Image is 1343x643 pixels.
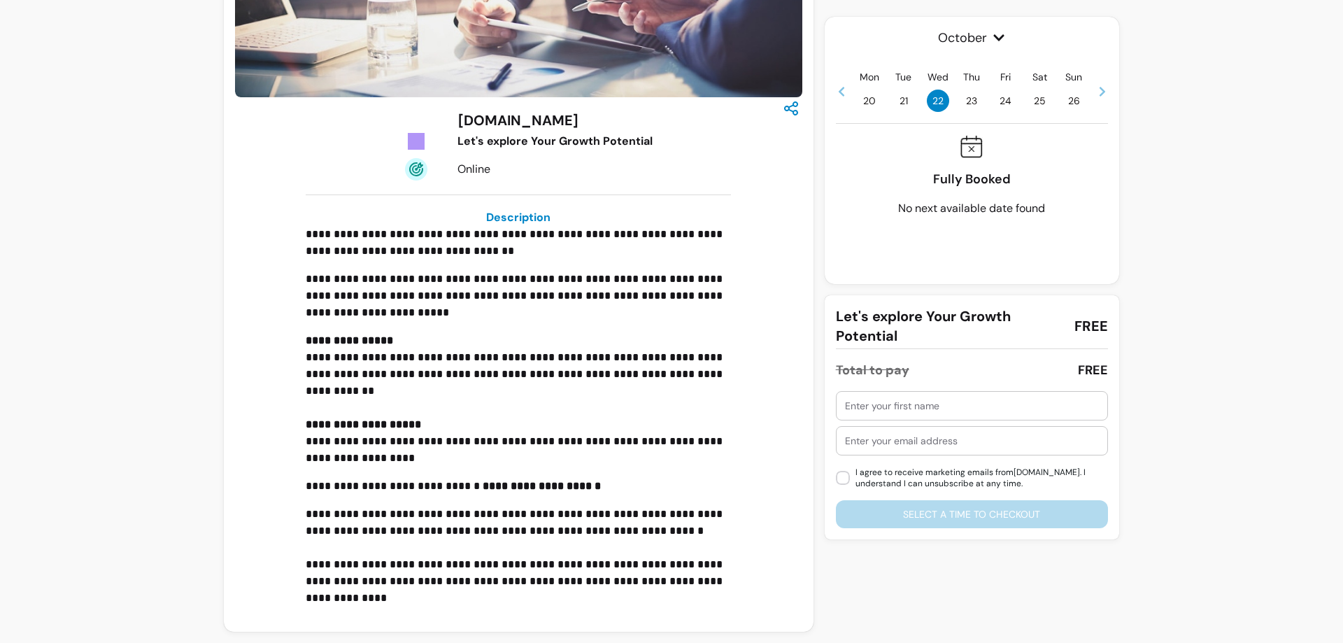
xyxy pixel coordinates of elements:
span: 22 [927,90,949,112]
span: Let's explore Your Growth Potential [836,306,1063,346]
h3: [DOMAIN_NAME] [458,111,578,130]
img: Tickets Icon [405,130,427,153]
div: Online [457,161,656,178]
span: 23 [960,90,983,112]
p: Thu [963,70,980,84]
span: 21 [893,90,915,112]
span: FREE [1074,316,1108,336]
span: 24 [995,90,1017,112]
div: Total to pay [836,360,909,380]
h3: Description [306,209,731,226]
span: 26 [1063,90,1085,112]
input: Enter your first name [845,399,1099,413]
p: No next available date found [898,200,1045,217]
div: FREE [1078,360,1108,380]
span: 25 [1029,90,1051,112]
p: Sat [1032,70,1047,84]
input: Enter your email address [845,434,1099,448]
div: Let's explore Your Growth Potential [457,133,656,150]
p: Fri [1000,70,1011,84]
span: 20 [858,90,881,112]
img: Fully booked icon [960,135,983,158]
p: Mon [860,70,879,84]
p: Fully Booked [933,169,1011,189]
p: Wed [928,70,948,84]
span: October [836,28,1108,48]
p: Sun [1065,70,1082,84]
p: Tue [895,70,911,84]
